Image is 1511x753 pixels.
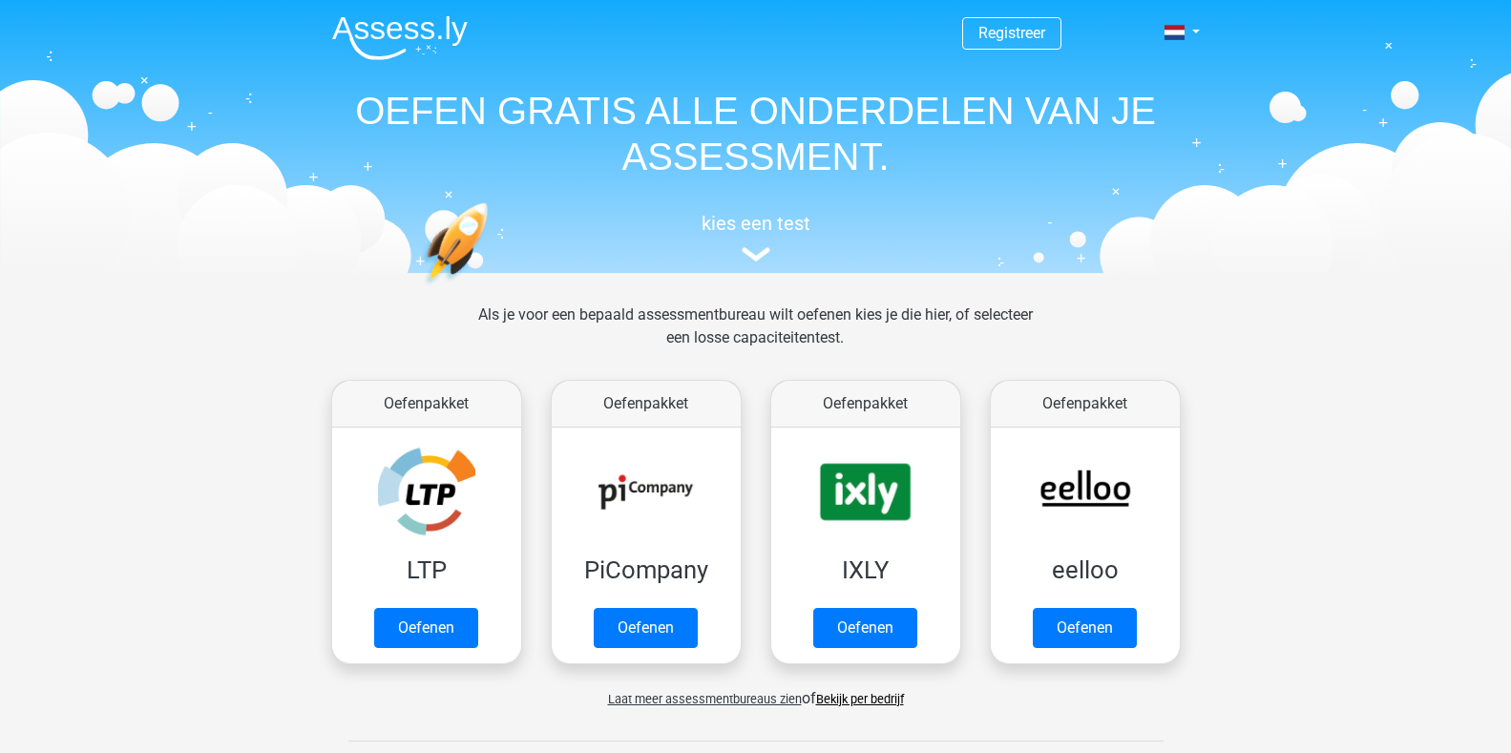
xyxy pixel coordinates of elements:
[742,247,770,261] img: assessment
[317,672,1195,710] div: of
[816,692,904,706] a: Bekijk per bedrijf
[978,24,1045,42] a: Registreer
[594,608,698,648] a: Oefenen
[608,692,802,706] span: Laat meer assessmentbureaus zien
[332,15,468,60] img: Assessly
[1033,608,1137,648] a: Oefenen
[374,608,478,648] a: Oefenen
[317,88,1195,179] h1: OEFEN GRATIS ALLE ONDERDELEN VAN JE ASSESSMENT.
[317,212,1195,235] h5: kies een test
[813,608,917,648] a: Oefenen
[463,303,1048,372] div: Als je voor een bepaald assessmentbureau wilt oefenen kies je die hier, of selecteer een losse ca...
[317,212,1195,262] a: kies een test
[422,202,562,375] img: oefenen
